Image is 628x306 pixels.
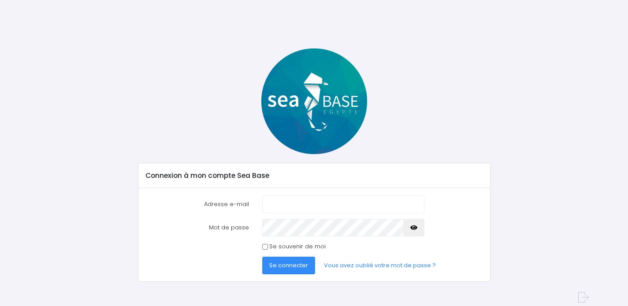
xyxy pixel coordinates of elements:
[139,219,256,236] label: Mot de passe
[269,261,308,269] span: Se connecter
[317,257,443,274] a: Vous avez oublié votre mot de passe ?
[262,257,315,274] button: Se connecter
[138,163,490,188] div: Connexion à mon compte Sea Base
[139,195,256,213] label: Adresse e-mail
[269,242,326,251] label: Se souvenir de moi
